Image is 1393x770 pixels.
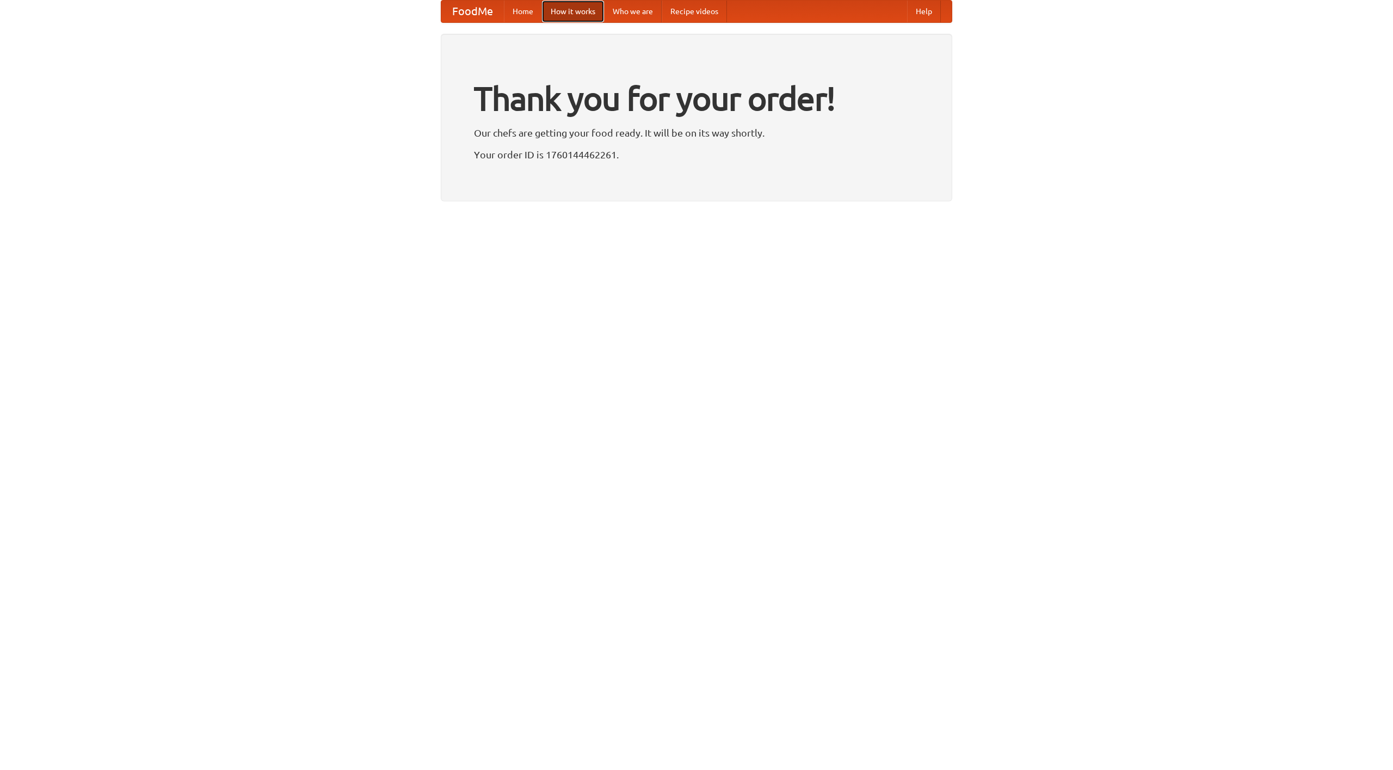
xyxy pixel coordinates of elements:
[504,1,542,22] a: Home
[441,1,504,22] a: FoodMe
[662,1,727,22] a: Recipe videos
[542,1,604,22] a: How it works
[907,1,941,22] a: Help
[474,146,919,163] p: Your order ID is 1760144462261.
[474,72,919,125] h1: Thank you for your order!
[474,125,919,141] p: Our chefs are getting your food ready. It will be on its way shortly.
[604,1,662,22] a: Who we are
